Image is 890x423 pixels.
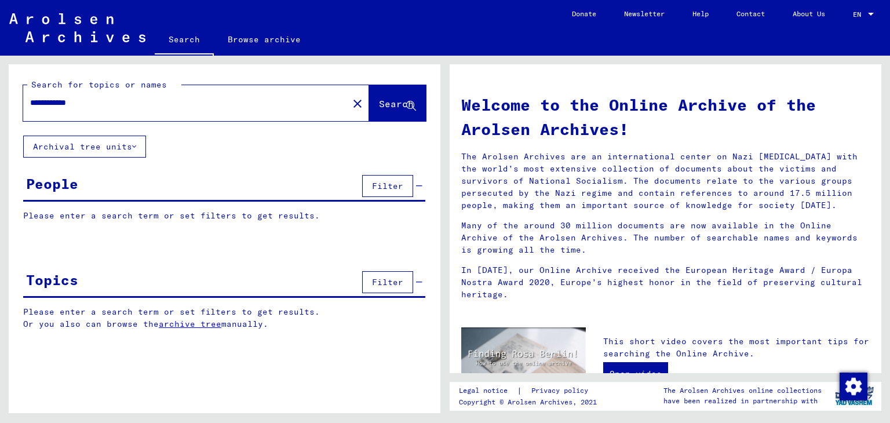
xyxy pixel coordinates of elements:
span: EN [853,10,866,19]
div: | [459,385,602,397]
p: have been realized in partnership with [663,396,822,406]
div: People [26,173,78,194]
p: Please enter a search term or set filters to get results. Or you also can browse the manually. [23,306,426,330]
span: Search [379,98,414,110]
p: The Arolsen Archives are an international center on Nazi [MEDICAL_DATA] with the world’s most ext... [461,151,870,211]
button: Search [369,85,426,121]
img: yv_logo.png [833,381,876,410]
mat-icon: close [351,97,364,111]
button: Clear [346,92,369,115]
p: Please enter a search term or set filters to get results. [23,210,425,222]
a: Open video [603,362,668,385]
img: Arolsen_neg.svg [9,13,145,42]
a: Browse archive [214,25,315,53]
p: The Arolsen Archives online collections [663,385,822,396]
a: Legal notice [459,385,517,397]
mat-label: Search for topics or names [31,79,167,90]
span: Filter [372,277,403,287]
h1: Welcome to the Online Archive of the Arolsen Archives! [461,93,870,141]
p: Copyright © Arolsen Archives, 2021 [459,397,602,407]
a: Search [155,25,214,56]
p: This short video covers the most important tips for searching the Online Archive. [603,336,870,360]
p: Many of the around 30 million documents are now available in the Online Archive of the Arolsen Ar... [461,220,870,256]
p: In [DATE], our Online Archive received the European Heritage Award / Europa Nostra Award 2020, Eu... [461,264,870,301]
a: archive tree [159,319,221,329]
img: video.jpg [461,327,586,395]
button: Filter [362,271,413,293]
span: Filter [372,181,403,191]
a: Privacy policy [522,385,602,397]
button: Filter [362,175,413,197]
img: Change consent [840,373,867,400]
button: Archival tree units [23,136,146,158]
div: Topics [26,269,78,290]
div: Change consent [839,372,867,400]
